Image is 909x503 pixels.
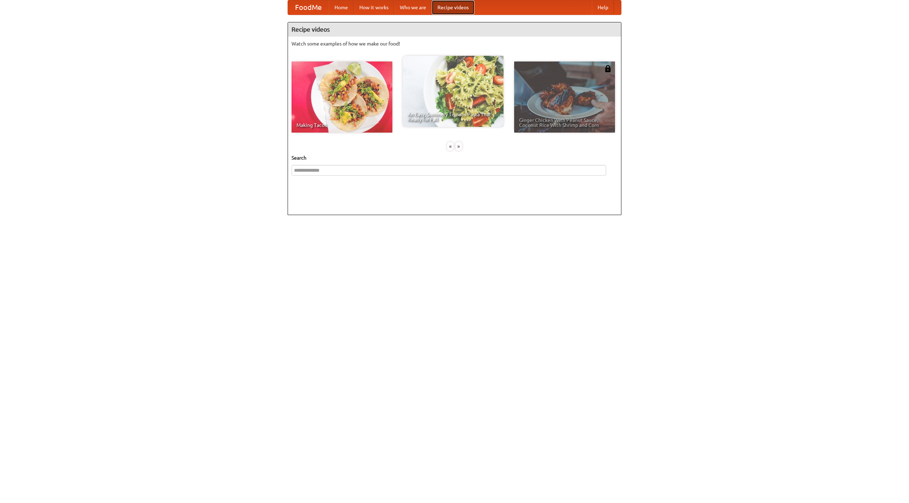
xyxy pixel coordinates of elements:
a: Recipe videos [432,0,474,15]
span: An Easy, Summery Tomato Pasta That's Ready for Fall [408,112,499,122]
a: An Easy, Summery Tomato Pasta That's Ready for Fall [403,56,504,127]
a: FoodMe [288,0,329,15]
a: Home [329,0,354,15]
span: Making Tacos [296,123,387,128]
h4: Recipe videos [288,22,621,37]
h5: Search [292,154,617,161]
a: Making Tacos [292,61,392,133]
div: « [447,142,453,151]
img: 483408.png [604,65,611,72]
div: » [456,142,462,151]
p: Watch some examples of how we make our food! [292,40,617,47]
a: Help [592,0,614,15]
a: Who we are [394,0,432,15]
a: How it works [354,0,394,15]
